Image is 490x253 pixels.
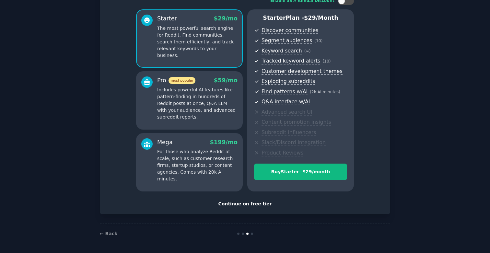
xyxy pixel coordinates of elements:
[254,168,347,175] div: Buy Starter - $ 29 /month
[262,150,303,156] span: Product Reviews
[262,129,316,136] span: Subreddit influencers
[157,148,238,182] p: For those who analyze Reddit at scale, such as customer research firms, startup studios, or conte...
[262,88,308,95] span: Find patterns w/AI
[169,77,196,84] span: most popular
[262,109,312,116] span: Advanced search UI
[262,78,315,85] span: Exploding subreddits
[254,14,347,22] p: Starter Plan -
[157,25,238,59] p: The most powerful search engine for Reddit. Find communities, search them efficiently, and track ...
[304,15,338,21] span: $ 29 /month
[262,98,310,105] span: Q&A interface w/AI
[100,231,117,236] a: ← Back
[262,27,318,34] span: Discover communities
[210,139,238,145] span: $ 199 /mo
[157,15,177,23] div: Starter
[314,39,322,43] span: ( 10 )
[310,90,340,94] span: ( 2k AI minutes )
[262,68,343,75] span: Customer development themes
[214,15,238,22] span: $ 29 /mo
[262,58,320,64] span: Tracked keyword alerts
[157,86,238,121] p: Includes powerful AI features like pattern-finding in hundreds of Reddit posts at once, Q&A LLM w...
[107,201,383,207] div: Continue on free tier
[322,59,331,63] span: ( 10 )
[262,37,312,44] span: Segment audiences
[157,76,195,85] div: Pro
[262,139,326,146] span: Slack/Discord integration
[262,119,331,126] span: Content promotion insights
[214,77,238,84] span: $ 59 /mo
[262,48,302,54] span: Keyword search
[157,138,173,146] div: Mega
[304,49,311,53] span: ( ∞ )
[254,164,347,180] button: BuyStarter- $29/month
